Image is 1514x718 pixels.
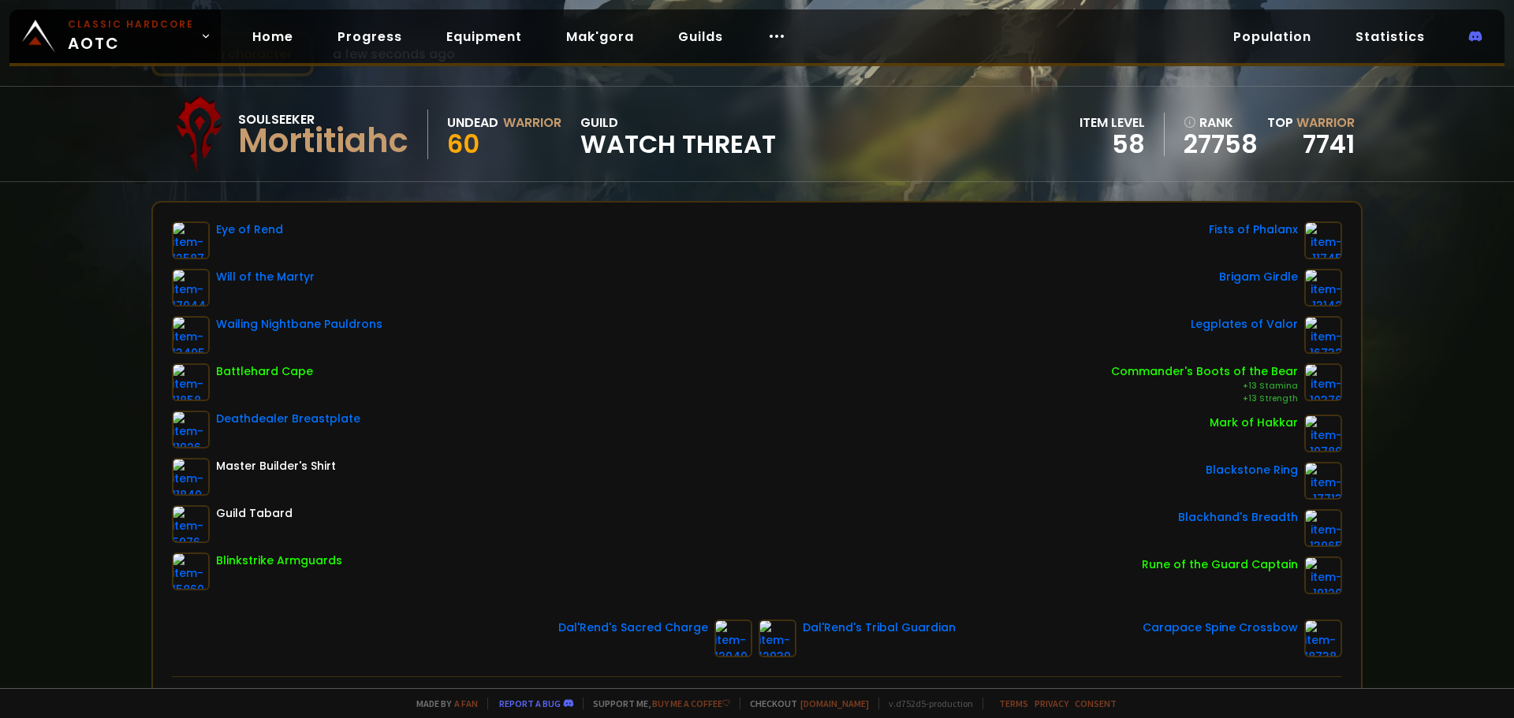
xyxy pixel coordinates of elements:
img: item-13142 [1304,269,1342,307]
div: Dal'Rend's Tribal Guardian [803,619,956,636]
a: Guilds [666,20,736,53]
div: 58 [1080,132,1145,156]
div: Eye of Rend [216,221,283,238]
img: item-11745 [1304,221,1342,259]
img: item-11840 [172,458,210,496]
img: item-12939 [759,619,796,657]
span: AOTC [68,17,194,55]
div: Top [1267,113,1355,132]
img: item-18738 [1304,619,1342,657]
a: Population [1221,20,1324,53]
div: Battlehard Cape [216,363,313,380]
a: Statistics [1343,20,1438,53]
div: item level [1080,113,1145,132]
span: Watch Threat [580,132,776,156]
a: Report a bug [499,698,561,709]
a: Privacy [1035,698,1068,709]
img: item-13405 [172,316,210,354]
small: Classic Hardcore [68,17,194,32]
img: item-17713 [1304,462,1342,500]
div: guild [580,113,776,156]
img: item-12940 [714,619,752,657]
div: Commander's Boots of the Bear [1111,363,1298,380]
span: 60 [447,126,479,162]
span: Warrior [1296,113,1355,132]
div: Will of the Martyr [216,269,315,285]
img: item-11926 [172,411,210,448]
img: item-12587 [172,221,210,259]
div: +13 Strength [1111,392,1298,405]
span: Checkout [740,698,869,709]
img: item-17044 [172,269,210,307]
a: Mak'gora [554,20,647,53]
div: Dal'Rend's Sacred Charge [558,619,708,636]
a: Buy me a coffee [652,698,730,709]
span: Support me, [583,698,730,709]
div: Blackstone Ring [1206,462,1298,478]
div: Mortitiahc [238,129,408,153]
div: Master Builder's Shirt [216,458,336,474]
img: item-11858 [172,363,210,401]
img: item-13965 [1304,509,1342,547]
span: v. d752d5 - production [878,698,973,709]
a: Equipment [434,20,535,53]
a: [DOMAIN_NAME] [800,698,869,709]
div: Blackhand's Breadth [1178,509,1298,526]
a: a fan [454,698,478,709]
div: Guild Tabard [216,505,293,522]
div: Legplates of Valor [1191,316,1298,333]
a: Consent [1075,698,1117,709]
a: Home [240,20,306,53]
a: Classic HardcoreAOTC [9,9,221,63]
span: Made by [407,698,478,709]
div: Warrior [503,113,561,132]
div: rank [1184,113,1258,132]
div: Carapace Spine Crossbow [1143,619,1298,636]
div: Wailing Nightbane Pauldrons [216,316,382,333]
div: +13 Stamina [1111,380,1298,392]
a: Terms [999,698,1028,709]
div: Deathdealer Breastplate [216,411,360,427]
div: Soulseeker [238,110,408,129]
img: item-10376 [1304,363,1342,401]
a: 7741 [1303,126,1355,162]
a: Progress [325,20,415,53]
img: item-5976 [172,505,210,543]
div: Rune of the Guard Captain [1142,556,1298,573]
div: Brigam Girdle [1219,269,1298,285]
img: item-16732 [1304,316,1342,354]
div: Blinkstrike Armguards [216,552,342,569]
img: item-19120 [1304,556,1342,594]
a: 27758 [1184,132,1258,156]
div: Mark of Hakkar [1210,415,1298,431]
div: Fists of Phalanx [1209,221,1298,238]
img: item-10780 [1304,415,1342,452]
img: item-15860 [172,552,210,590]
div: Undead [447,113,498,132]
